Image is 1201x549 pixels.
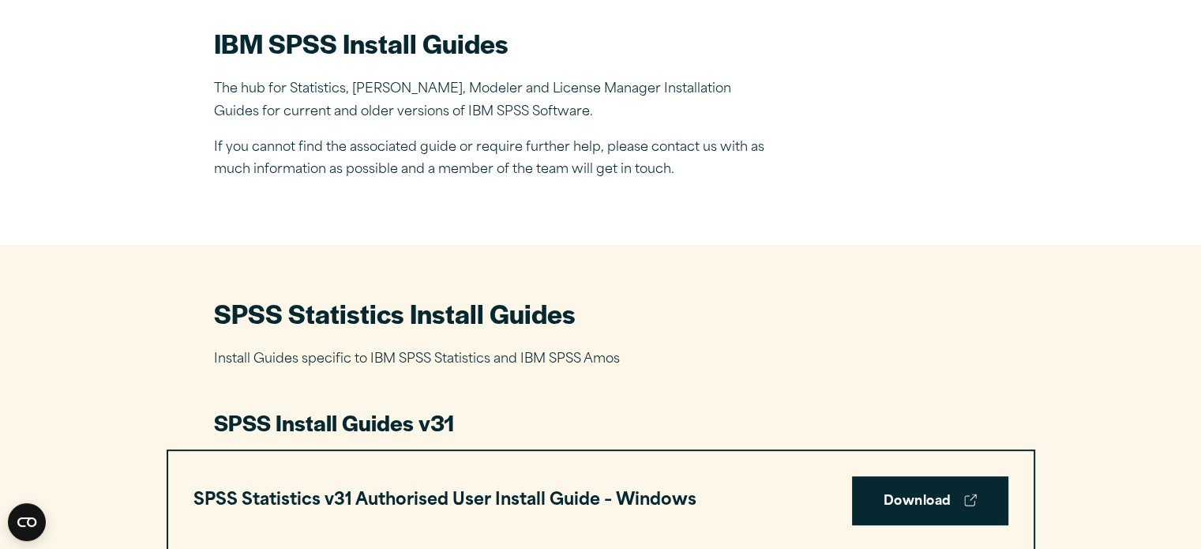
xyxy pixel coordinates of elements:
h3: SPSS Install Guides v31 [214,408,988,438]
p: The hub for Statistics, [PERSON_NAME], Modeler and License Manager Installation Guides for curren... [214,78,767,124]
a: Download [852,476,1008,525]
h3: SPSS Statistics v31 Authorised User Install Guide – Windows [193,486,696,516]
h2: SPSS Statistics Install Guides [214,295,988,331]
h2: IBM SPSS Install Guides [214,25,767,61]
button: Open CMP widget [8,503,46,541]
p: Install Guides specific to IBM SPSS Statistics and IBM SPSS Amos [214,348,988,371]
p: If you cannot find the associated guide or require further help, please contact us with as much i... [214,137,767,182]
